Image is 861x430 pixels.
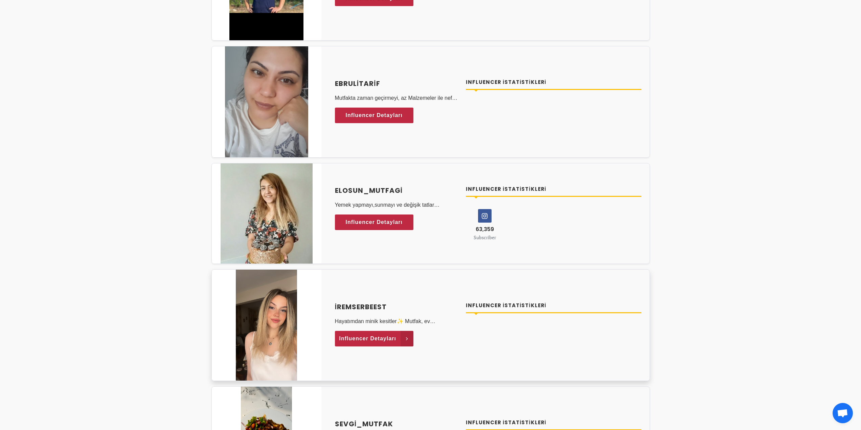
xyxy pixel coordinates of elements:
p: Yemek yapmayı,sunmayı ve değişik tatlar tatmayı,gezmeyi,farklı yerler yöresel lezzetler seven bir... [335,201,458,209]
p: Hayatımdan minik kesitler✨ Mutfak, ev dekorasyon, makyaj, cilt bakımı kısacası hayata dair her şe... [335,317,458,325]
h4: Influencer İstatistikleri [466,185,641,193]
span: Influencer Detayları [346,217,403,227]
a: Sevgi_mutfak [335,419,458,429]
span: 63,359 [476,225,494,233]
p: Mutfakta zaman geçirmeyi, az Malzemeler ile nefis lezzetli yemekler sunmayı seven biriyim. Çocukl... [335,94,458,102]
a: iremserbeest [335,302,458,312]
span: Influencer Detayları [339,334,396,344]
h4: Influencer İstatistikleri [466,302,641,310]
h4: Influencer İstatistikleri [466,78,641,86]
div: Açık sohbet [833,403,853,423]
h4: Influencer İstatistikleri [466,419,641,427]
a: Influencer Detayları [335,214,414,230]
small: Subscriber [474,234,496,241]
span: Influencer Detayları [346,110,403,120]
a: elosun_mutfagi [335,185,458,196]
a: Influencer Detayları [335,331,414,346]
a: Ebrulitarif [335,78,458,89]
a: Influencer Detayları [335,108,414,123]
